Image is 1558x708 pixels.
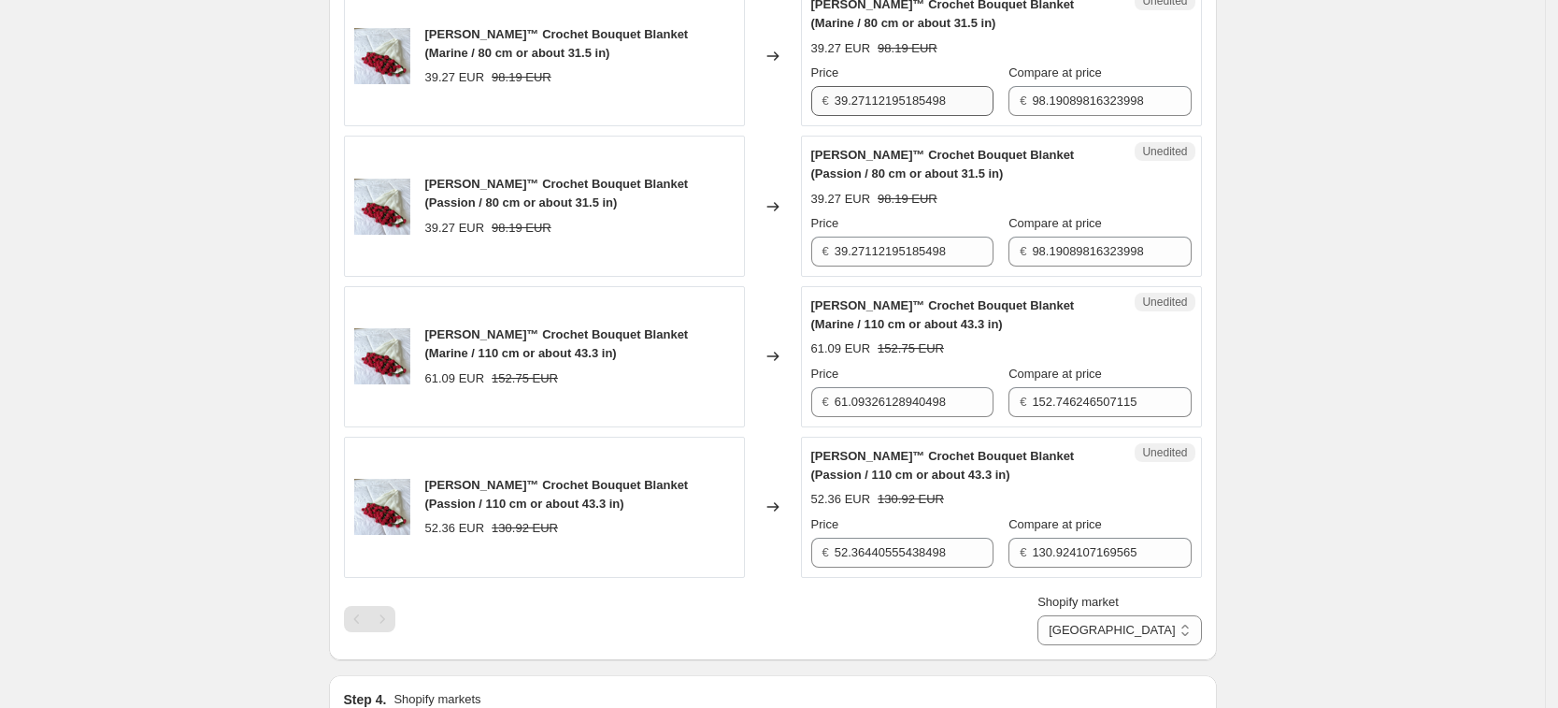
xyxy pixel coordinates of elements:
[822,545,829,559] span: €
[811,449,1075,482] span: [PERSON_NAME]™ Crochet Bouquet Blanket (Passion / 110 cm or about 43.3 in)
[878,490,944,509] strike: 130.92 EUR
[878,340,944,358] strike: 152.75 EUR
[811,65,839,79] span: Price
[1142,295,1187,310] span: Unedited
[425,27,689,60] span: [PERSON_NAME]™ Crochet Bouquet Blanket (Marine / 80 cm or about 31.5 in)
[811,148,1075,181] span: [PERSON_NAME]™ Crochet Bouquet Blanket (Passion / 80 cm or about 31.5 in)
[492,68,551,87] strike: 98.19 EUR
[1020,545,1026,559] span: €
[811,39,871,58] div: 39.27 EUR
[1142,144,1187,159] span: Unedited
[811,216,839,230] span: Price
[878,39,937,58] strike: 98.19 EUR
[811,367,839,381] span: Price
[354,28,410,84] img: 2_49a57f7e-e877-48ea-b73b-f9d6d4742227_80x.png
[1142,445,1187,460] span: Unedited
[811,517,839,531] span: Price
[425,219,485,238] div: 39.27 EUR
[1020,244,1026,258] span: €
[878,190,937,209] strike: 98.19 EUR
[1008,216,1102,230] span: Compare at price
[425,327,689,360] span: [PERSON_NAME]™ Crochet Bouquet Blanket (Marine / 110 cm or about 43.3 in)
[1020,395,1026,409] span: €
[354,328,410,384] img: 2_49a57f7e-e877-48ea-b73b-f9d6d4742227_80x.png
[425,519,485,538] div: 52.36 EUR
[492,219,551,238] strike: 98.19 EUR
[1008,367,1102,381] span: Compare at price
[811,490,871,509] div: 52.36 EUR
[1037,595,1119,609] span: Shopify market
[425,68,485,87] div: 39.27 EUR
[822,395,829,409] span: €
[354,179,410,235] img: 2_49a57f7e-e877-48ea-b73b-f9d6d4742227_80x.png
[1008,517,1102,531] span: Compare at price
[822,244,829,258] span: €
[344,606,395,632] nav: Pagination
[425,177,689,210] span: [PERSON_NAME]™ Crochet Bouquet Blanket (Passion / 80 cm or about 31.5 in)
[811,340,871,358] div: 61.09 EUR
[492,519,558,538] strike: 130.92 EUR
[811,298,1075,331] span: [PERSON_NAME]™ Crochet Bouquet Blanket (Marine / 110 cm or about 43.3 in)
[425,369,485,388] div: 61.09 EUR
[354,479,410,535] img: 2_49a57f7e-e877-48ea-b73b-f9d6d4742227_80x.png
[1020,94,1026,108] span: €
[1008,65,1102,79] span: Compare at price
[425,478,689,511] span: [PERSON_NAME]™ Crochet Bouquet Blanket (Passion / 110 cm or about 43.3 in)
[492,369,558,388] strike: 152.75 EUR
[811,190,871,209] div: 39.27 EUR
[822,94,829,108] span: €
